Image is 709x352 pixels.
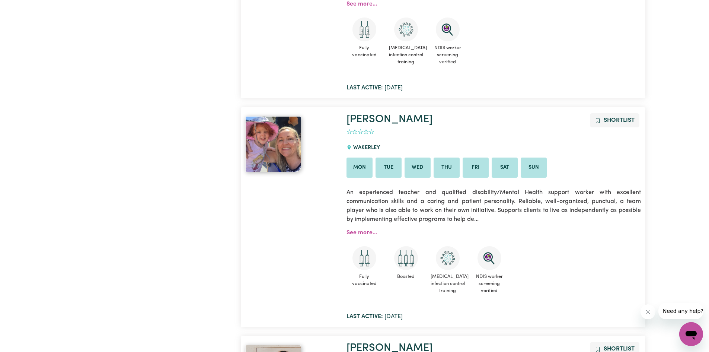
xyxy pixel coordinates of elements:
[346,184,641,228] p: An experienced teacher and qualified disability/Mental Health support worker with excellent commu...
[346,270,382,290] span: Fully vaccinated
[346,314,403,320] span: [DATE]
[521,158,547,178] li: Available on Sun
[434,158,460,178] li: Available on Thu
[346,85,383,91] b: Last active:
[346,1,377,7] a: See more...
[4,5,45,11] span: Need any help?
[346,114,432,125] a: [PERSON_NAME]
[641,304,655,319] iframe: Close message
[346,314,383,320] b: Last active:
[658,303,703,319] iframe: Message from company
[346,230,377,236] a: See more...
[346,158,373,178] li: Available on Mon
[478,246,501,270] img: NDIS Worker Screening Verified
[436,18,460,41] img: NDIS Worker Screening Verified
[604,117,635,123] span: Shortlist
[394,18,418,41] img: CS Academy: COVID-19 Infection Control Training course completed
[245,116,338,172] a: Leah
[436,246,460,270] img: CS Academy: COVID-19 Infection Control Training course completed
[352,246,376,270] img: Care and support worker has received 2 doses of COVID-19 vaccine
[352,18,376,41] img: Care and support worker has received 2 doses of COVID-19 vaccine
[590,113,639,127] button: Add to shortlist
[405,158,431,178] li: Available on Wed
[492,158,518,178] li: Available on Sat
[346,128,374,136] div: add rating by typing an integer from 0 to 5 or pressing arrow keys
[463,158,489,178] li: Available on Fri
[679,322,703,346] iframe: Button to launch messaging window
[388,270,424,283] span: Boosted
[472,270,507,298] span: NDIS worker screening verified
[376,158,402,178] li: Available on Tue
[604,346,635,352] span: Shortlist
[346,85,403,91] span: [DATE]
[245,116,301,172] img: View Leah's profile
[430,270,466,298] span: [MEDICAL_DATA] infection control training
[346,138,384,158] div: WAKERLEY
[394,246,418,270] img: Care and support worker has received booster dose of COVID-19 vaccination
[430,41,466,69] span: NDIS worker screening verified
[346,41,382,61] span: Fully vaccinated
[388,41,424,69] span: [MEDICAL_DATA] infection control training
